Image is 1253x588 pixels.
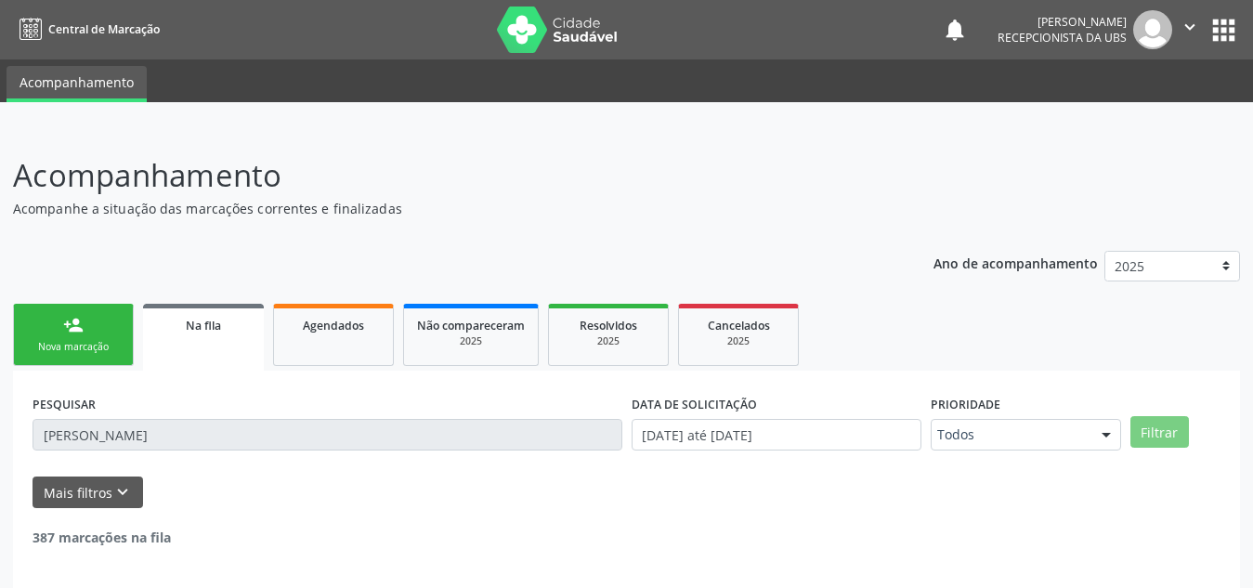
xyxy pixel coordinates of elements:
[562,334,655,348] div: 2025
[303,318,364,333] span: Agendados
[33,390,96,419] label: PESQUISAR
[937,425,1083,444] span: Todos
[112,482,133,503] i: keyboard_arrow_down
[1133,10,1172,49] img: img
[998,14,1127,30] div: [PERSON_NAME]
[48,21,160,37] span: Central de Marcação
[1172,10,1207,49] button: 
[1130,416,1189,448] button: Filtrar
[942,17,968,43] button: notifications
[933,251,1098,274] p: Ano de acompanhamento
[708,318,770,333] span: Cancelados
[692,334,785,348] div: 2025
[33,529,171,546] strong: 387 marcações na fila
[998,30,1127,46] span: Recepcionista da UBS
[13,199,872,218] p: Acompanhe a situação das marcações correntes e finalizadas
[7,66,147,102] a: Acompanhamento
[13,152,872,199] p: Acompanhamento
[632,390,757,419] label: DATA DE SOLICITAÇÃO
[1180,17,1200,37] i: 
[63,315,84,335] div: person_add
[33,419,622,451] input: Nome, CNS
[417,334,525,348] div: 2025
[1207,14,1240,46] button: apps
[13,14,160,45] a: Central de Marcação
[417,318,525,333] span: Não compareceram
[931,390,1000,419] label: Prioridade
[186,318,221,333] span: Na fila
[33,477,143,509] button: Mais filtroskeyboard_arrow_down
[580,318,637,333] span: Resolvidos
[27,340,120,354] div: Nova marcação
[632,419,921,451] input: Selecione um intervalo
